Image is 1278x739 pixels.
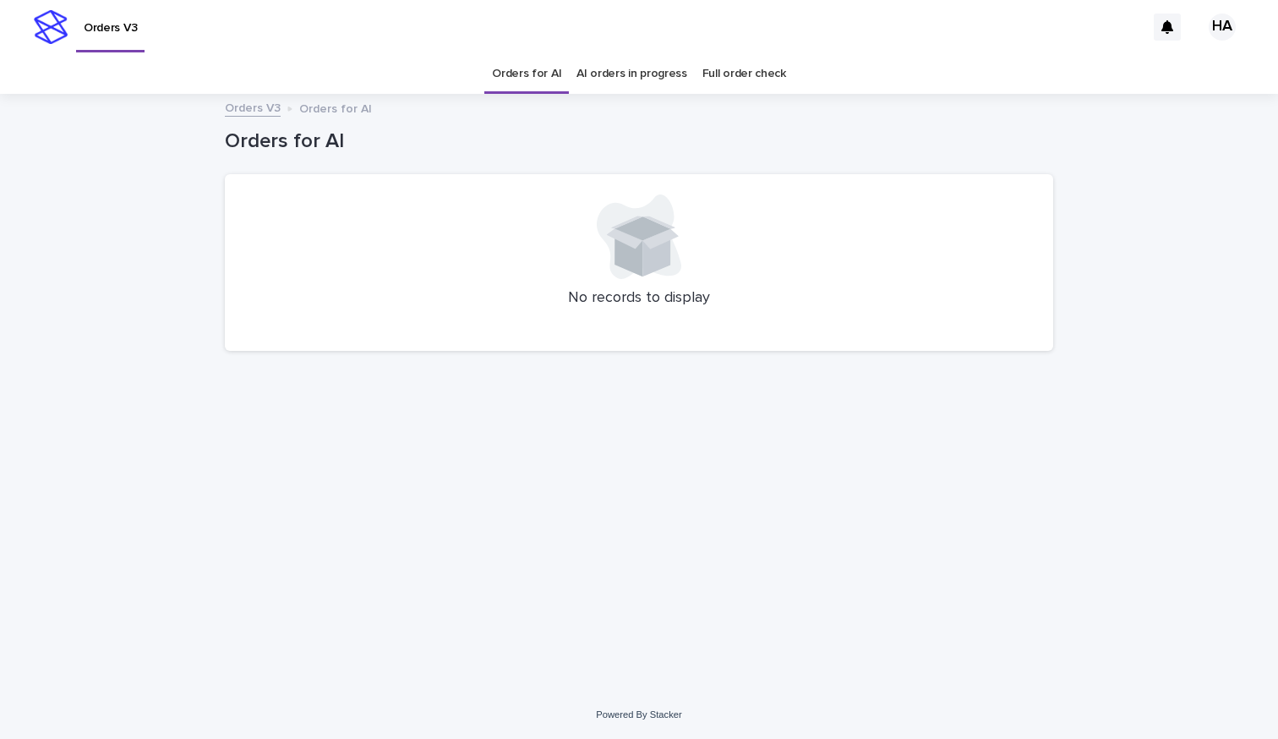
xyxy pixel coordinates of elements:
a: Powered By Stacker [596,709,681,720]
p: Orders for AI [299,98,372,117]
a: Full order check [702,54,786,94]
p: No records to display [245,289,1033,308]
a: Orders V3 [225,97,281,117]
a: Orders for AI [492,54,561,94]
a: AI orders in progress [576,54,687,94]
div: HA [1209,14,1236,41]
h1: Orders for AI [225,129,1053,154]
img: stacker-logo-s-only.png [34,10,68,44]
